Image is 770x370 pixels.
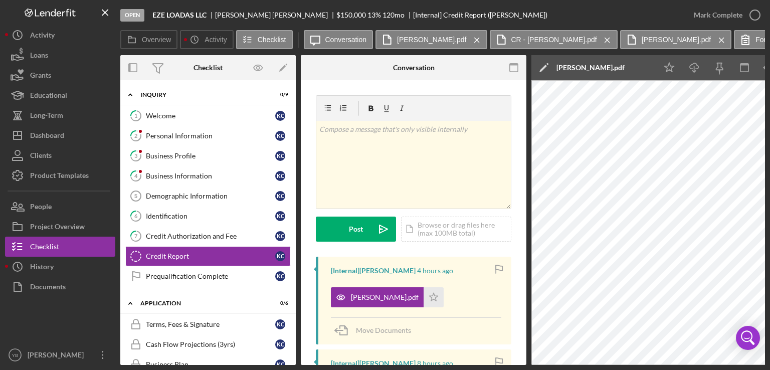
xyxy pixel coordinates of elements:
[684,5,765,25] button: Mark Complete
[125,266,291,286] a: Prequalification CompleteKC
[5,237,115,257] button: Checklist
[5,197,115,217] button: People
[205,36,227,44] label: Activity
[215,11,336,19] div: [PERSON_NAME] [PERSON_NAME]
[331,267,416,275] div: [Internal] [PERSON_NAME]
[134,233,138,239] tspan: 7
[275,251,285,261] div: K C
[5,345,115,365] button: YB[PERSON_NAME]
[356,326,411,334] span: Move Documents
[146,272,275,280] div: Prequalification Complete
[331,287,444,307] button: [PERSON_NAME].pdf
[5,145,115,165] button: Clients
[375,30,487,49] button: [PERSON_NAME].pdf
[140,92,263,98] div: Inquiry
[30,165,89,188] div: Product Templates
[125,166,291,186] a: 4Business InformationKC
[5,25,115,45] button: Activity
[275,359,285,369] div: K C
[146,320,275,328] div: Terms, Fees & Signature
[275,319,285,329] div: K C
[30,125,64,148] div: Dashboard
[125,226,291,246] a: 7Credit Authorization and FeeKC
[275,231,285,241] div: K C
[146,212,275,220] div: Identification
[134,132,137,139] tspan: 2
[30,257,54,279] div: History
[275,131,285,141] div: K C
[30,197,52,219] div: People
[556,64,625,72] div: [PERSON_NAME].pdf
[146,152,275,160] div: Business Profile
[30,25,55,48] div: Activity
[258,36,286,44] label: Checklist
[125,186,291,206] a: 5Demographic InformationKC
[511,36,597,44] label: CR - [PERSON_NAME].pdf
[5,45,115,65] button: Loans
[180,30,233,49] button: Activity
[30,65,51,88] div: Grants
[275,151,285,161] div: K C
[125,314,291,334] a: Terms, Fees & SignatureKC
[146,132,275,140] div: Personal Information
[275,211,285,221] div: K C
[30,217,85,239] div: Project Overview
[397,36,467,44] label: [PERSON_NAME].pdf
[5,105,115,125] button: Long-Term
[5,257,115,277] button: History
[142,36,171,44] label: Overview
[134,112,137,119] tspan: 1
[270,300,288,306] div: 0 / 6
[146,252,275,260] div: Credit Report
[382,11,405,19] div: 120 mo
[134,213,138,219] tspan: 6
[336,11,366,19] span: $150,000
[736,326,760,350] div: Open Intercom Messenger
[146,172,275,180] div: Business Information
[5,65,115,85] button: Grants
[5,277,115,297] button: Documents
[30,85,67,108] div: Educational
[275,111,285,121] div: K C
[5,217,115,237] button: Project Overview
[5,125,115,145] button: Dashboard
[152,11,207,19] b: EZE LOADAS LLC
[275,271,285,281] div: K C
[146,232,275,240] div: Credit Authorization and Fee
[120,9,144,22] div: Open
[5,85,115,105] button: Educational
[642,36,711,44] label: [PERSON_NAME].pdf
[146,192,275,200] div: Demographic Information
[413,11,547,19] div: [Internal] Credit Report ([PERSON_NAME])
[316,217,396,242] button: Post
[367,11,381,19] div: 13 %
[125,334,291,354] a: Cash Flow Projections (3yrs)KC
[417,267,453,275] time: 2025-10-01 14:44
[393,64,435,72] div: Conversation
[134,193,137,199] tspan: 5
[490,30,618,49] button: CR - [PERSON_NAME].pdf
[275,191,285,201] div: K C
[331,359,416,367] div: [Internal] [PERSON_NAME]
[5,165,115,186] button: Product Templates
[236,30,293,49] button: Checklist
[275,339,285,349] div: K C
[30,45,48,68] div: Loans
[140,300,263,306] div: Application
[30,277,66,299] div: Documents
[134,152,137,159] tspan: 3
[125,246,291,266] a: Credit ReportKC
[270,92,288,98] div: 0 / 9
[304,30,373,49] button: Conversation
